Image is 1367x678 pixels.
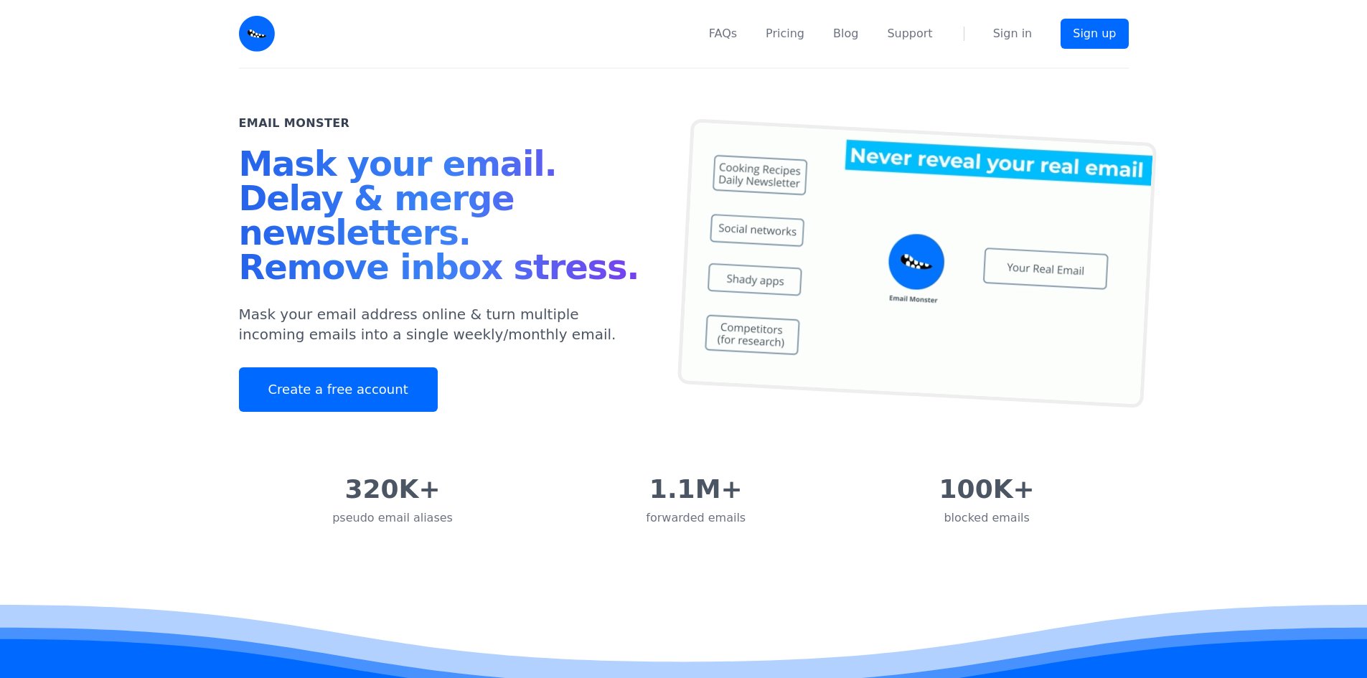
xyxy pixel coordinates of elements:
div: pseudo email aliases [332,509,453,527]
div: blocked emails [939,509,1035,527]
div: 1.1M+ [646,475,746,504]
h1: Mask your email. Delay & merge newsletters. Remove inbox stress. [239,146,649,290]
a: Blog [833,25,858,42]
a: Create a free account [239,367,438,412]
a: Pricing [766,25,804,42]
a: FAQs [709,25,737,42]
div: 320K+ [332,475,453,504]
a: Sign up [1061,19,1128,49]
p: Mask your email address online & turn multiple incoming emails into a single weekly/monthly email. [239,304,649,344]
img: Email Monster [239,16,275,52]
img: temp mail, free temporary mail, Temporary Email [677,118,1156,408]
div: forwarded emails [646,509,746,527]
a: Sign in [993,25,1033,42]
h2: Email Monster [239,115,350,132]
a: Support [887,25,932,42]
div: 100K+ [939,475,1035,504]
